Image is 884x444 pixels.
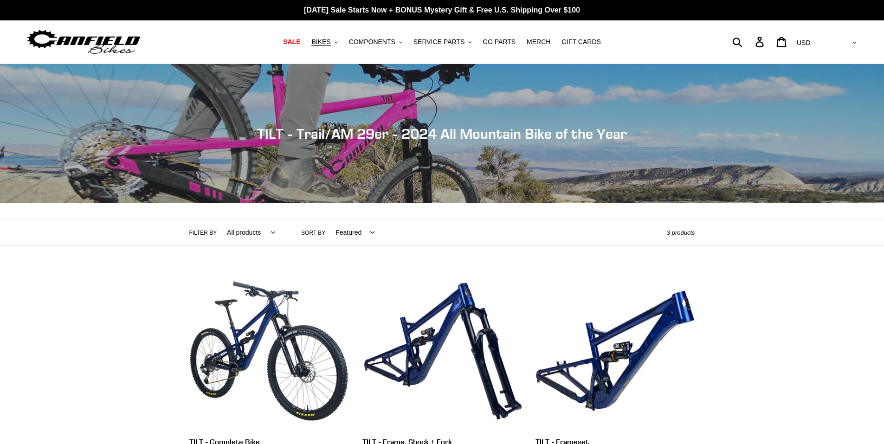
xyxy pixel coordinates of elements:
[413,38,465,46] span: SERVICE PARTS
[409,36,476,48] button: SERVICE PARTS
[311,38,330,46] span: BIKES
[483,38,516,46] span: GG PARTS
[283,38,300,46] span: SALE
[561,38,601,46] span: GIFT CARDS
[557,36,606,48] a: GIFT CARDS
[737,32,761,52] input: Search
[527,38,550,46] span: MERCH
[522,36,555,48] a: MERCH
[278,36,305,48] a: SALE
[667,229,695,236] span: 3 products
[189,229,217,237] label: Filter by
[26,27,142,57] img: Canfield Bikes
[344,36,407,48] button: COMPONENTS
[257,125,627,142] span: TILT - Trail/AM 29er - 2024 All Mountain Bike of the Year
[307,36,342,48] button: BIKES
[301,229,325,237] label: Sort by
[349,38,395,46] span: COMPONENTS
[478,36,520,48] a: GG PARTS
